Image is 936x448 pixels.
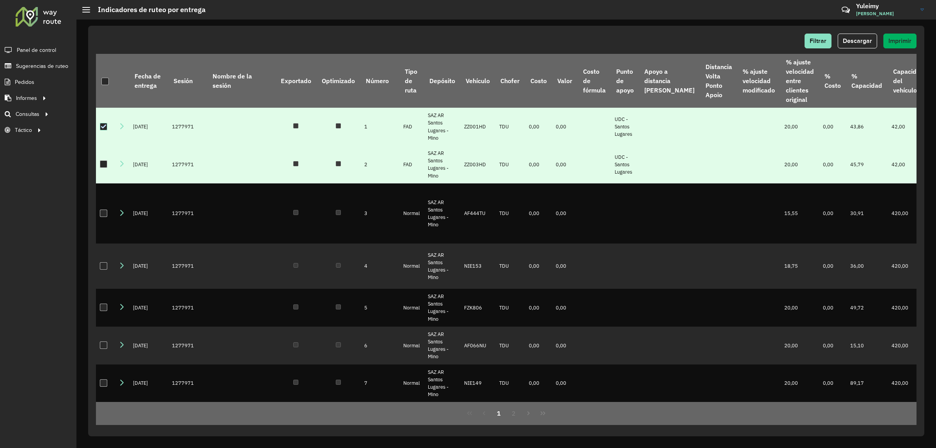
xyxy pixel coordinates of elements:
[460,146,495,183] td: ZZ003HD
[168,364,207,402] td: 1277971
[168,183,207,244] td: 1277971
[819,183,846,244] td: 0,00
[399,244,424,289] td: Normal
[168,146,207,183] td: 1277971
[495,327,525,364] td: TDU
[838,34,877,48] button: Descargar
[552,108,577,146] td: 0,00
[525,364,552,402] td: 0,00
[611,146,639,183] td: UDC - Santos Lugares
[399,146,424,183] td: FAD
[780,244,819,289] td: 18,75
[552,327,577,364] td: 0,00
[535,406,550,421] button: Last Page
[843,37,872,44] span: Descargar
[846,289,888,327] td: 49,72
[780,146,819,183] td: 20,00
[424,244,460,289] td: SAZ AR Santos Lugares - Mino
[460,327,495,364] td: AF066NU
[888,54,929,108] th: Capacidad del vehículo
[15,126,32,134] span: Táctico
[521,406,536,421] button: Next Page
[460,54,495,108] th: Vehículo
[552,289,577,327] td: 0,00
[424,327,460,364] td: SAZ AR Santos Lugares - Mino
[525,146,552,183] td: 0,00
[360,244,399,289] td: 4
[129,327,168,364] td: [DATE]
[819,244,846,289] td: 0,00
[275,54,316,108] th: Exportado
[495,54,525,108] th: Chofer
[15,78,34,86] span: Pedidos
[552,364,577,402] td: 0,00
[856,2,915,10] h3: Yuleimy
[611,108,639,146] td: UDC - Santos Lugares
[780,54,819,108] th: % ajuste velocidad entre clientes original
[129,364,168,402] td: [DATE]
[552,183,577,244] td: 0,00
[360,183,399,244] td: 3
[780,108,819,146] td: 20,00
[460,244,495,289] td: NIE153
[399,183,424,244] td: Normal
[16,94,37,102] span: Informes
[525,108,552,146] td: 0,00
[525,54,552,108] th: Costo
[399,54,424,108] th: Tipo de ruta
[168,327,207,364] td: 1277971
[846,244,888,289] td: 36,00
[700,54,737,108] th: Distancia Volta Ponto Apoio
[780,364,819,402] td: 20,00
[316,54,360,108] th: Optimizado
[888,364,929,402] td: 420,00
[780,289,819,327] td: 20,00
[495,183,525,244] td: TDU
[780,327,819,364] td: 20,00
[495,364,525,402] td: TDU
[168,54,207,108] th: Sesión
[846,146,888,183] td: 45,79
[424,289,460,327] td: SAZ AR Santos Lugares - Mino
[846,54,888,108] th: % Capacidad
[360,289,399,327] td: 5
[460,289,495,327] td: FZK806
[888,108,929,146] td: 42,00
[846,364,888,402] td: 89,17
[360,54,399,108] th: Número
[129,146,168,183] td: [DATE]
[360,327,399,364] td: 6
[578,54,611,108] th: Costo de fórmula
[611,54,639,108] th: Punto de apoyo
[525,183,552,244] td: 0,00
[525,327,552,364] td: 0,00
[424,108,460,146] td: SAZ AR Santos Lugares - Mino
[805,34,831,48] button: Filtrar
[888,289,929,327] td: 420,00
[495,289,525,327] td: TDU
[399,289,424,327] td: Normal
[16,110,39,118] span: Consultas
[819,146,846,183] td: 0,00
[810,37,826,44] span: Filtrar
[424,54,460,108] th: Depósito
[819,54,846,108] th: % Costo
[819,327,846,364] td: 0,00
[207,54,275,108] th: Nombre de la sesión
[552,54,577,108] th: Valor
[129,183,168,244] td: [DATE]
[888,37,911,44] span: Imprimir
[399,364,424,402] td: Normal
[16,62,68,70] span: Sugerencias de ruteo
[129,244,168,289] td: [DATE]
[737,54,780,108] th: % ajuste velocidad modificado
[424,146,460,183] td: SAZ AR Santos Lugares - Mino
[495,244,525,289] td: TDU
[168,289,207,327] td: 1277971
[846,183,888,244] td: 30,91
[525,244,552,289] td: 0,00
[552,146,577,183] td: 0,00
[883,34,916,48] button: Imprimir
[129,289,168,327] td: [DATE]
[846,327,888,364] td: 15,10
